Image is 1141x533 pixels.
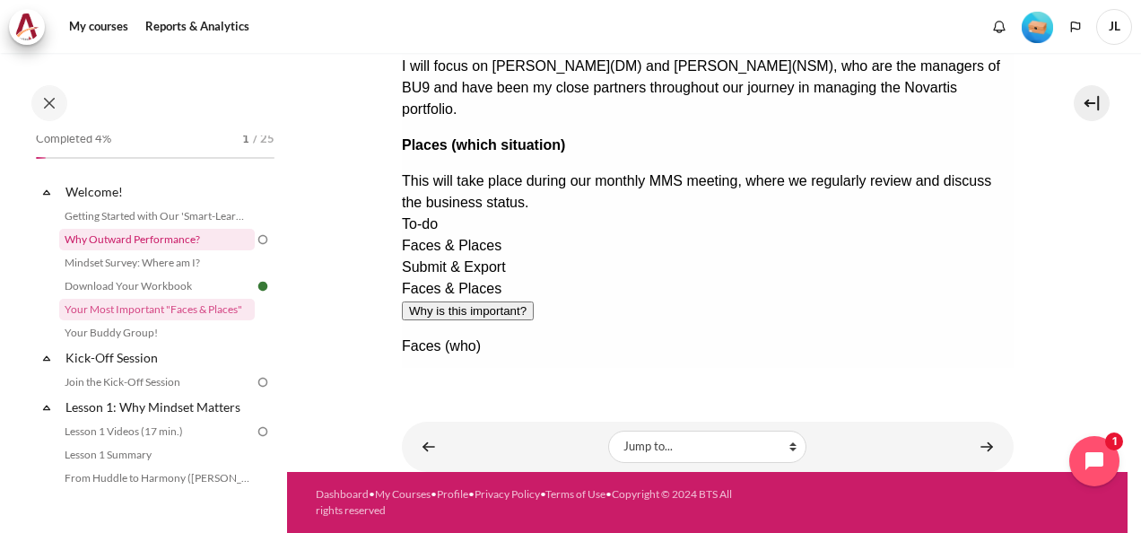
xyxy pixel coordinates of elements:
[255,278,271,294] img: Done
[255,232,271,248] img: To do
[63,179,255,204] a: Welcome!
[59,229,255,250] a: Why Outward Performance?
[38,183,56,201] span: Collapse
[316,487,369,501] a: Dashboard
[36,130,111,148] span: Completed 4%
[14,13,39,40] img: Architeck
[59,371,255,393] a: Join the Kick-Off Session
[139,9,256,45] a: Reports & Analytics
[437,487,468,501] a: Profile
[63,9,135,45] a: My courses
[255,374,271,390] img: To do
[375,487,431,501] a: My Courses
[63,345,255,370] a: Kick-Off Session
[1015,10,1060,43] a: Level #1
[36,157,46,159] div: 4%
[9,9,54,45] a: Architeck Architeck
[969,429,1005,464] a: Your Buddy Group! ►
[59,252,255,274] a: Mindset Survey: Where am I?
[59,444,255,466] a: Lesson 1 Summary
[253,130,274,148] span: / 25
[255,424,271,440] img: To do
[1022,10,1053,43] div: Level #1
[1022,12,1053,43] img: Level #1
[316,486,736,519] div: • • • • •
[986,13,1013,40] div: Show notification window with no new notifications
[1096,9,1132,45] a: User menu
[475,487,540,501] a: Privacy Policy
[1062,13,1089,40] button: Languages
[59,299,255,320] a: Your Most Important "Faces & Places"
[1096,9,1132,45] span: JL
[59,205,255,227] a: Getting Started with Our 'Smart-Learning' Platform
[38,398,56,416] span: Collapse
[59,275,255,297] a: Download Your Workbook
[59,322,255,344] a: Your Buddy Group!
[63,395,255,419] a: Lesson 1: Why Mindset Matters
[545,487,605,501] a: Terms of Use
[59,467,255,489] a: From Huddle to Harmony ([PERSON_NAME]'s Story)
[242,130,249,148] span: 1
[38,349,56,367] span: Collapse
[59,421,255,442] a: Lesson 1 Videos (17 min.)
